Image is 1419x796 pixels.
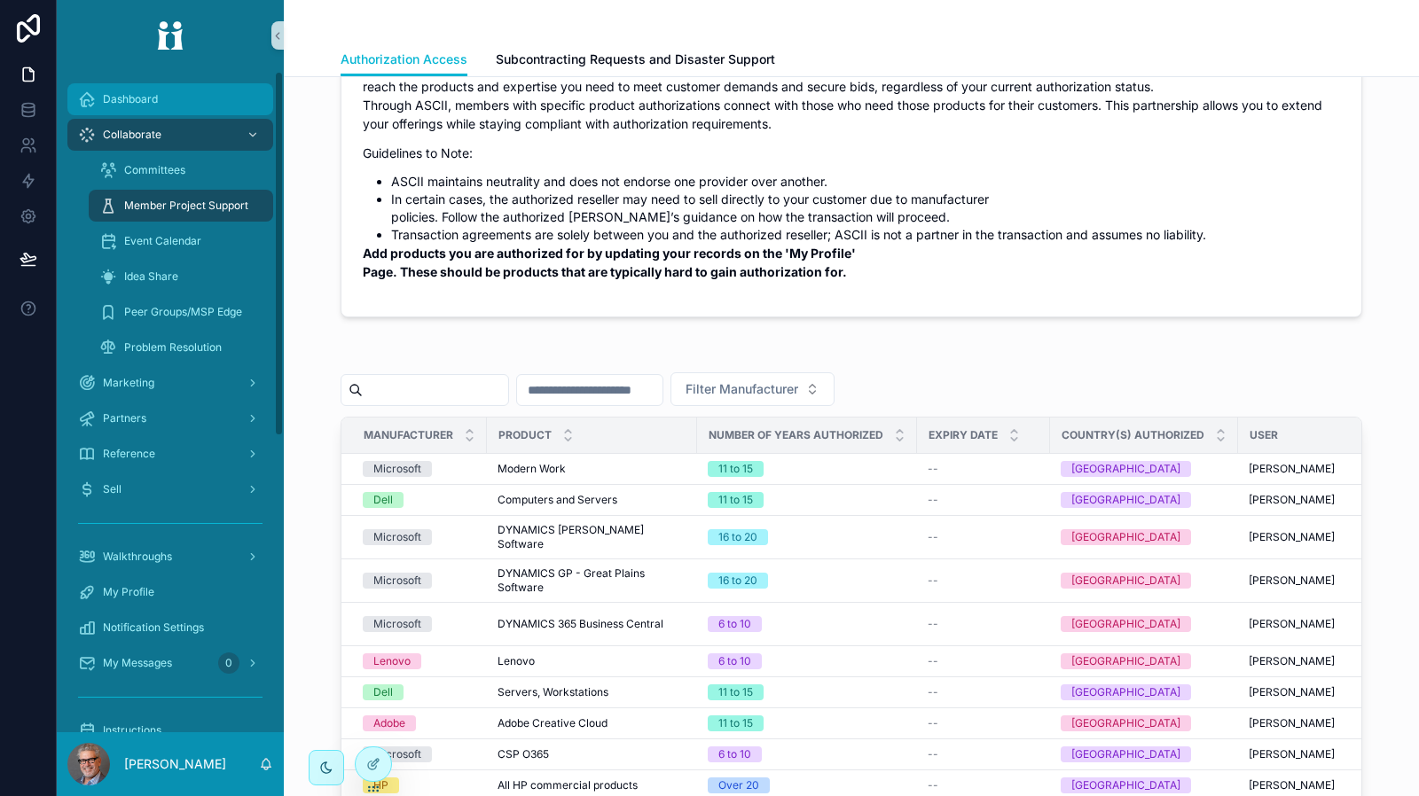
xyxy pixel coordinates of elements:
[1062,428,1204,442] span: Country(s) Authorized
[928,685,938,699] span: --
[67,367,273,399] a: Marketing
[89,332,273,363] a: Problem Resolution
[1249,716,1335,730] span: [PERSON_NAME]
[1071,529,1180,545] div: [GEOGRAPHIC_DATA]
[1071,777,1180,793] div: [GEOGRAPHIC_DATA]
[498,523,686,551] span: DYNAMICS [PERSON_NAME] Software
[103,376,154,390] span: Marketing
[1249,462,1335,476] span: [PERSON_NAME]
[67,473,273,505] a: Sell
[496,43,775,79] a: Subcontracting Requests and Disaster Support
[373,461,421,477] div: Microsoft
[373,616,421,632] div: Microsoft
[124,199,248,213] span: Member Project Support
[124,340,222,355] span: Problem Resolution
[373,653,411,669] div: Lenovo
[928,574,938,588] span: --
[1071,653,1180,669] div: [GEOGRAPHIC_DATA]
[498,462,566,476] span: Modern Work
[373,684,393,700] div: Dell
[1249,493,1335,507] span: [PERSON_NAME]
[89,261,273,293] a: Idea Share
[391,226,1340,244] li: Transaction agreements are solely between you and the authorized reseller; ASCII is not a partner...
[373,573,421,589] div: Microsoft
[103,656,172,670] span: My Messages
[373,492,393,508] div: Dell
[124,163,185,177] span: Committees
[718,573,757,589] div: 16 to 20
[686,380,798,398] span: Filter Manufacturer
[89,296,273,328] a: Peer Groups/MSP Edge
[89,190,273,222] a: Member Project Support
[1071,715,1180,731] div: [GEOGRAPHIC_DATA]
[67,83,273,115] a: Dashboard
[364,428,453,442] span: Manufacturer
[718,529,757,545] div: 16 to 20
[718,653,751,669] div: 6 to 10
[498,617,663,631] span: DYNAMICS 365 Business Central
[124,305,242,319] span: Peer Groups/MSP Edge
[928,654,938,668] span: --
[1071,461,1180,477] div: [GEOGRAPHIC_DATA]
[1071,746,1180,762] div: [GEOGRAPHIC_DATA]
[718,715,753,731] div: 11 to 15
[391,191,1340,226] li: In certain cases, the authorized reseller may need to sell directly to your customer due to manuf...
[89,154,273,186] a: Committees
[718,461,753,477] div: 11 to 15
[670,372,835,406] button: Select Button
[103,411,146,425] span: Partners
[498,493,617,507] span: Computers and Servers
[718,746,751,762] div: 6 to 10
[1249,778,1335,792] span: [PERSON_NAME]
[928,716,938,730] span: --
[718,777,759,793] div: Over 20
[1249,654,1335,668] span: [PERSON_NAME]
[1249,747,1335,761] span: [PERSON_NAME]
[67,438,273,470] a: Reference
[928,617,938,631] span: --
[57,71,284,732] div: scrollable content
[124,755,226,773] p: [PERSON_NAME]
[373,746,421,762] div: Microsoft
[718,492,753,508] div: 11 to 15
[103,447,155,461] span: Reference
[67,612,273,644] a: Notification Settings
[928,493,938,507] span: --
[373,715,405,731] div: Adobe
[1250,428,1278,442] span: User
[89,225,273,257] a: Event Calendar
[341,51,467,68] span: Authorization Access
[124,234,201,248] span: Event Calendar
[67,541,273,573] a: Walkthroughs
[373,529,421,545] div: Microsoft
[103,128,161,142] span: Collaborate
[103,482,122,496] span: Sell
[363,59,1340,133] p: Capture business opportunities without the burden of maintaining multiple authorizations. Through...
[103,92,158,106] span: Dashboard
[67,647,273,679] a: My Messages0
[498,747,549,761] span: CSP O365
[498,566,686,595] span: DYNAMICS GP - Great Plains Software
[498,428,552,442] span: Product
[928,462,938,476] span: --
[363,246,858,279] strong: Add products you are authorized for by updating your records on the 'My Profile' Page. These shou...
[1071,492,1180,508] div: [GEOGRAPHIC_DATA]
[928,778,938,792] span: --
[1071,684,1180,700] div: [GEOGRAPHIC_DATA]
[1249,530,1335,544] span: [PERSON_NAME]
[218,652,239,674] div: 0
[1249,617,1335,631] span: [PERSON_NAME]
[928,747,938,761] span: --
[103,620,204,635] span: Notification Settings
[124,269,178,284] span: Idea Share
[363,144,1340,162] p: Guidelines to Note:
[929,428,998,442] span: Expiry Date
[103,550,172,564] span: Walkthroughs
[67,714,273,746] a: Instructions
[391,173,1340,191] li: ASCII maintains neutrality and does not endorse one provider over another.
[103,585,154,599] span: My Profile
[1071,573,1180,589] div: [GEOGRAPHIC_DATA]
[341,43,467,77] a: Authorization Access
[67,402,273,434] a: Partners
[145,21,195,50] img: App logo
